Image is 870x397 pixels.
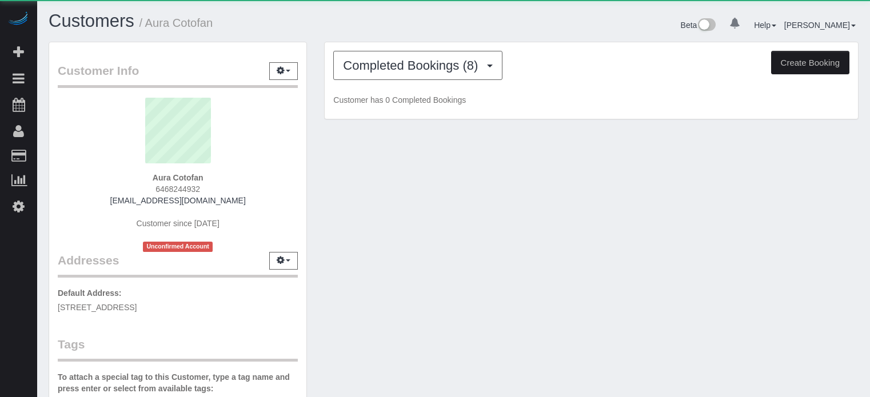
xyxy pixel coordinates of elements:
[155,185,200,194] span: 6468244932
[333,94,849,106] p: Customer has 0 Completed Bookings
[58,371,298,394] label: To attach a special tag to this Customer, type a tag name and press enter or select from availabl...
[139,17,213,29] small: / Aura Cotofan
[754,21,776,30] a: Help
[784,21,856,30] a: [PERSON_NAME]
[7,11,30,27] img: Automaid Logo
[49,11,134,31] a: Customers
[58,303,137,312] span: [STREET_ADDRESS]
[110,196,246,205] a: [EMAIL_ADDRESS][DOMAIN_NAME]
[137,219,220,228] span: Customer since [DATE]
[343,58,484,73] span: Completed Bookings (8)
[58,287,122,299] label: Default Address:
[58,336,298,362] legend: Tags
[697,18,716,33] img: New interface
[58,62,298,88] legend: Customer Info
[771,51,849,75] button: Create Booking
[143,242,213,251] span: Unconfirmed Account
[681,21,716,30] a: Beta
[153,173,203,182] strong: Aura Cotofan
[333,51,502,80] button: Completed Bookings (8)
